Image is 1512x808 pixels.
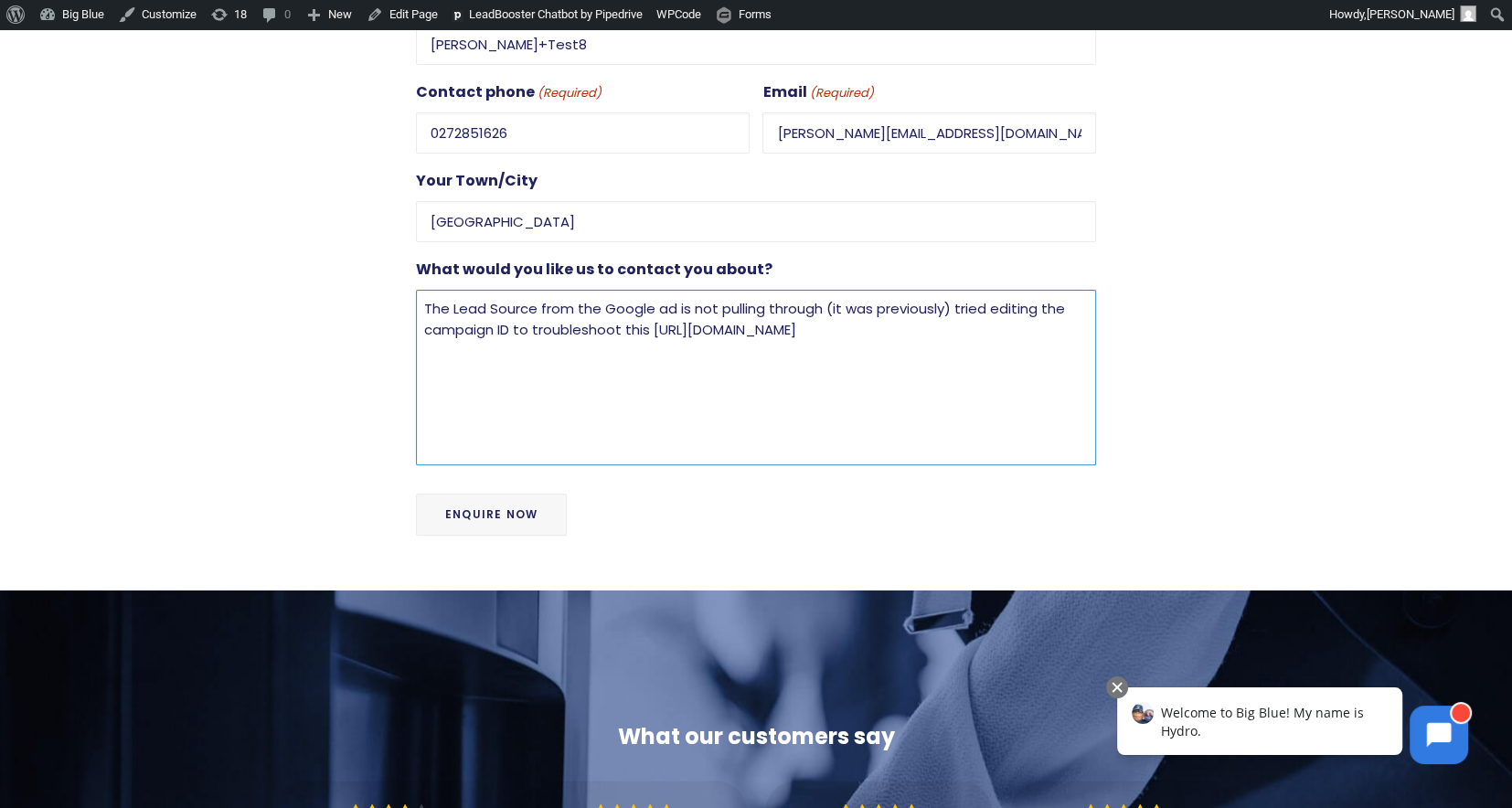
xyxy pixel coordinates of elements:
[416,168,538,194] label: Your Town/City
[452,10,463,22] img: logo.svg
[416,494,567,536] input: Enquire Now
[275,722,1237,751] div: What our customers say
[1367,7,1454,21] span: [PERSON_NAME]
[808,83,874,104] span: (Required)
[1098,673,1486,782] iframe: Chatbot
[416,257,772,282] label: What would you like us to contact you about?
[537,83,602,104] span: (Required)
[762,80,873,105] label: Email
[416,80,602,105] label: Contact phone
